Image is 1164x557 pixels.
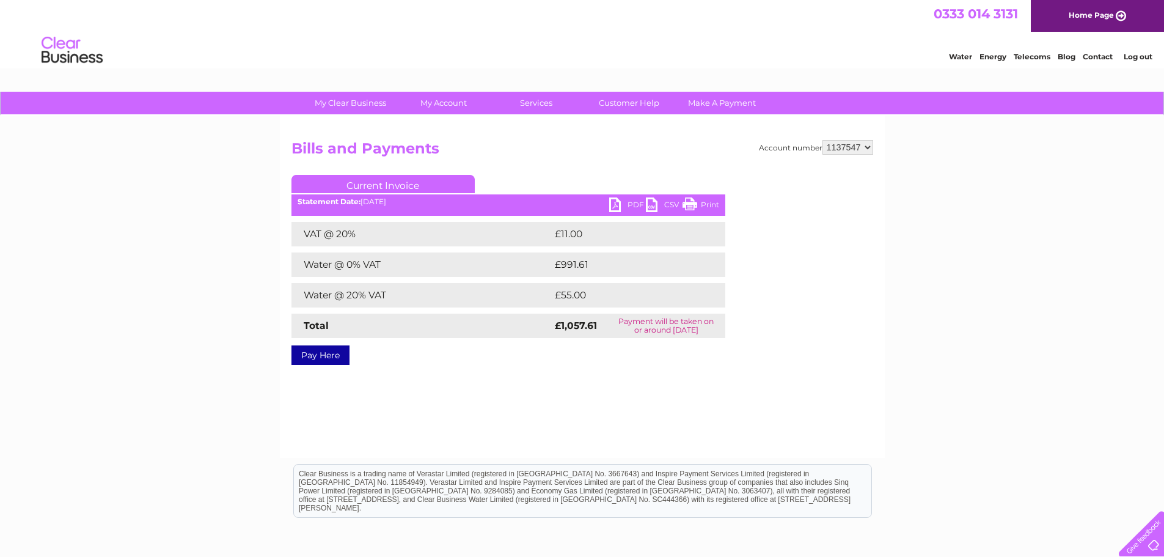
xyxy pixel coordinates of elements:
[1014,52,1050,61] a: Telecoms
[298,197,361,206] b: Statement Date:
[759,140,873,155] div: Account number
[949,52,972,61] a: Water
[1058,52,1075,61] a: Blog
[683,197,719,215] a: Print
[672,92,772,114] a: Make A Payment
[486,92,587,114] a: Services
[609,197,646,215] a: PDF
[646,197,683,215] a: CSV
[552,253,702,277] td: £991.61
[552,283,701,308] td: £55.00
[291,283,552,308] td: Water @ 20% VAT
[304,320,329,331] strong: Total
[300,92,401,114] a: My Clear Business
[291,140,873,163] h2: Bills and Payments
[552,222,698,246] td: £11.00
[979,52,1006,61] a: Energy
[579,92,679,114] a: Customer Help
[1124,52,1152,61] a: Log out
[1083,52,1113,61] a: Contact
[934,6,1018,21] a: 0333 014 3131
[291,175,475,193] a: Current Invoice
[291,222,552,246] td: VAT @ 20%
[291,253,552,277] td: Water @ 0% VAT
[393,92,494,114] a: My Account
[294,7,871,59] div: Clear Business is a trading name of Verastar Limited (registered in [GEOGRAPHIC_DATA] No. 3667643...
[607,314,725,338] td: Payment will be taken on or around [DATE]
[555,320,597,331] strong: £1,057.61
[291,197,725,206] div: [DATE]
[41,32,103,69] img: logo.png
[291,345,350,365] a: Pay Here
